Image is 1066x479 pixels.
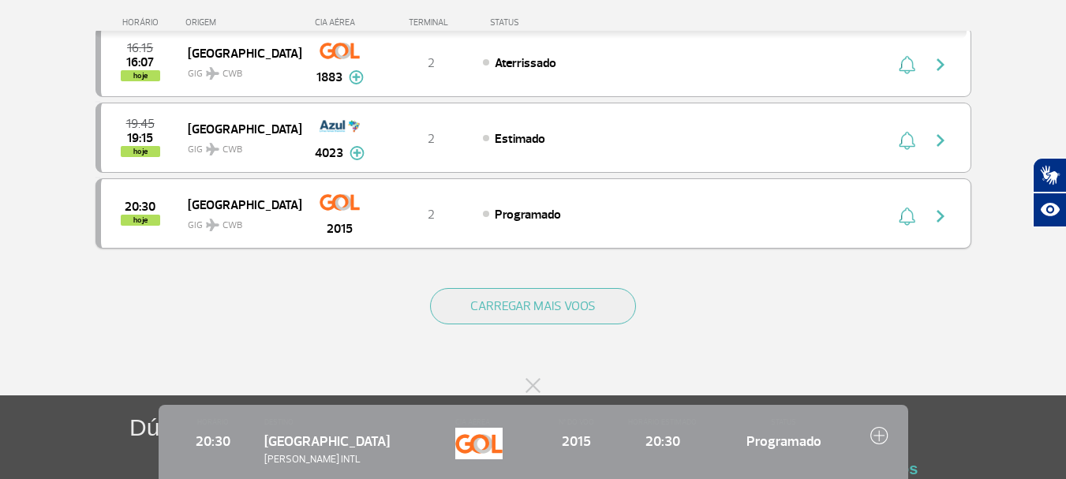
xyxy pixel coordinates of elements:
img: mais-info-painel-voo.svg [349,70,364,84]
div: STATUS [482,17,611,28]
span: 20:30 [627,431,698,451]
div: TERMINAL [380,17,482,28]
span: Aterrissado [495,55,556,71]
span: 2 [428,207,435,223]
div: HORÁRIO [100,17,186,28]
span: [GEOGRAPHIC_DATA] [188,118,289,139]
img: destiny_airplane.svg [206,67,219,80]
div: CIA AÉREA [301,17,380,28]
span: [GEOGRAPHIC_DATA] [188,194,289,215]
span: [GEOGRAPHIC_DATA] [188,43,289,63]
span: [GEOGRAPHIC_DATA] [264,432,390,450]
span: 4023 [315,144,343,163]
button: Abrir recursos assistivos. [1033,193,1066,227]
span: 2 [428,55,435,71]
span: HORÁRIO [178,417,249,428]
span: HORÁRIO ESTIMADO [627,417,698,428]
button: Abrir tradutor de língua de sinais. [1033,158,1066,193]
span: Programado [495,207,561,223]
span: CWB [223,67,242,81]
span: 2025-08-25 19:45:00 [126,118,155,129]
button: CARREGAR MAIS VOOS [430,288,636,324]
div: Plugin de acessibilidade da Hand Talk. [1033,158,1066,227]
div: ORIGEM [185,17,301,28]
span: Estimado [495,131,545,147]
img: sino-painel-voo.svg [899,207,915,226]
img: seta-direita-painel-voo.svg [931,55,950,74]
span: 2 [428,131,435,147]
span: DESTINO [264,417,440,428]
span: GIG [188,134,289,157]
img: destiny_airplane.svg [206,219,219,231]
span: 2025-08-25 16:07:00 [126,57,154,68]
img: sino-painel-voo.svg [899,55,915,74]
span: hoje [121,70,160,81]
span: hoje [121,215,160,226]
img: destiny_airplane.svg [206,143,219,155]
span: GIG [188,210,289,233]
span: 1883 [316,68,342,87]
span: 2025-08-25 19:15:00 [127,133,153,144]
span: 2015 [327,219,353,238]
span: Nº DO VOO [541,417,612,428]
span: 2015 [541,431,612,451]
span: 2025-08-25 20:30:00 [125,201,155,212]
span: hoje [121,146,160,157]
span: 20:30 [178,431,249,451]
img: seta-direita-painel-voo.svg [931,131,950,150]
span: [PERSON_NAME] INTL [264,452,440,467]
img: sino-painel-voo.svg [899,131,915,150]
span: CWB [223,143,242,157]
img: mais-info-painel-voo.svg [350,146,365,160]
span: Programado [713,431,854,451]
span: GIG [188,58,289,81]
span: 2025-08-25 16:15:00 [127,43,153,54]
span: CWB [223,219,242,233]
img: seta-direita-painel-voo.svg [931,207,950,226]
span: STATUS [713,417,854,428]
span: CIA AÉREA [455,417,526,428]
